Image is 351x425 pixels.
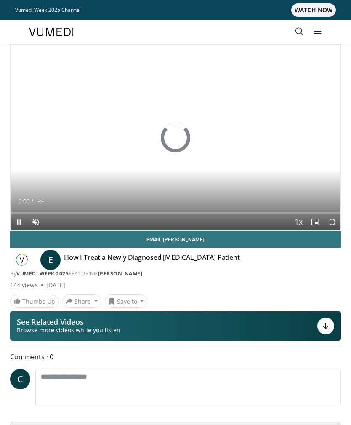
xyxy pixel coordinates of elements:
[10,270,341,278] div: By FEATURING
[10,253,34,267] img: Vumedi Week 2025
[64,253,240,267] h4: How I Treat a Newly Diagnosed [MEDICAL_DATA] Patient
[15,3,336,17] a: Vumedi Week 2025 ChannelWATCH NOW
[291,3,336,17] span: WATCH NOW
[10,231,341,248] a: Email [PERSON_NAME]
[38,198,43,205] span: -:-
[46,281,65,289] div: [DATE]
[27,214,44,230] button: Unmute
[10,311,341,341] button: See Related Videos Browse more videos while you listen
[290,214,307,230] button: Playback Rate
[29,28,74,36] img: VuMedi Logo
[40,250,61,270] a: E
[10,295,59,308] a: Thumbs Up
[98,270,143,277] a: [PERSON_NAME]
[11,214,27,230] button: Pause
[32,198,33,205] span: /
[18,198,29,205] span: 0:00
[307,214,324,230] button: Enable picture-in-picture mode
[105,294,148,308] button: Save to
[17,318,120,326] p: See Related Videos
[11,212,340,214] div: Progress Bar
[16,270,69,277] a: Vumedi Week 2025
[17,326,120,334] span: Browse more videos while you listen
[11,45,340,230] video-js: Video Player
[324,214,340,230] button: Fullscreen
[10,281,38,289] span: 144 views
[10,351,341,362] span: Comments 0
[62,294,101,308] button: Share
[10,369,30,389] a: C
